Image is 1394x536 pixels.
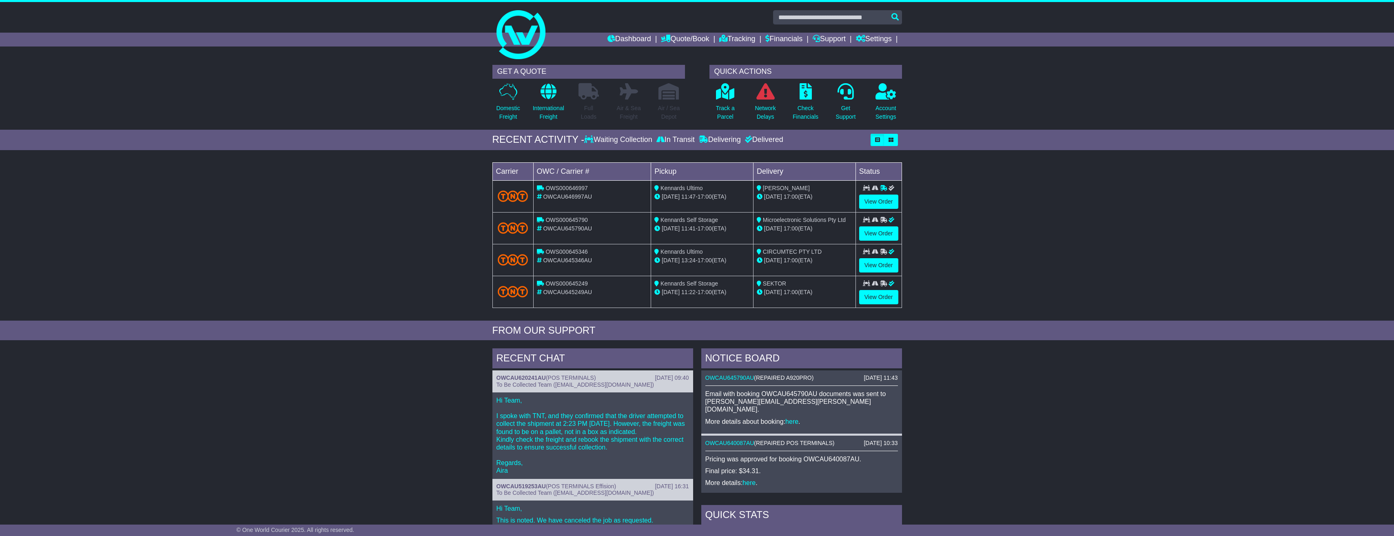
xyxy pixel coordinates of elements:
[859,258,898,272] a: View Order
[660,217,718,223] span: Kennards Self Storage
[662,193,680,200] span: [DATE]
[543,225,592,232] span: OWCAU645790AU
[681,225,696,232] span: 11:41
[705,440,754,446] a: OWCAU640087AU
[698,257,712,264] span: 17:00
[784,257,798,264] span: 17:00
[753,162,855,180] td: Delivery
[756,440,833,446] span: REPAIRED POS TERMINALS
[548,483,614,489] span: POS TERMINALS Effision
[498,222,528,233] img: TNT_Domestic.png
[859,226,898,241] a: View Order
[859,195,898,209] a: View Order
[496,374,546,381] a: OWCAU620241AU
[654,224,750,233] div: - (ETA)
[548,374,594,381] span: POS TERMINALS
[681,193,696,200] span: 11:47
[784,289,798,295] span: 17:00
[716,83,735,126] a: Track aParcel
[578,104,599,121] p: Full Loads
[705,374,898,381] div: ( )
[705,390,898,414] p: Email with booking OWCAU645790AU documents was sent to [PERSON_NAME][EMAIL_ADDRESS][PERSON_NAME][...
[784,225,798,232] span: 17:00
[662,225,680,232] span: [DATE]
[764,257,782,264] span: [DATE]
[698,225,712,232] span: 17:00
[875,83,897,126] a: AccountSettings
[661,33,709,47] a: Quote/Book
[763,185,810,191] span: [PERSON_NAME]
[658,104,680,121] p: Air / Sea Depot
[237,527,355,533] span: © One World Courier 2025. All rights reserved.
[496,83,520,126] a: DomesticFreight
[655,483,689,490] div: [DATE] 16:31
[709,65,902,79] div: QUICK ACTIONS
[496,374,689,381] div: ( )
[705,455,898,463] p: Pricing was approved for booking OWCAU640087AU.
[681,289,696,295] span: 11:22
[533,162,651,180] td: OWC / Carrier #
[496,483,546,489] a: OWCAU519253AU
[545,280,588,287] span: OWS000645249
[543,193,592,200] span: OWCAU646997AU
[496,505,689,512] p: Hi Team,
[545,248,588,255] span: OWS000645346
[864,440,898,447] div: [DATE] 10:33
[492,162,533,180] td: Carrier
[607,33,651,47] a: Dashboard
[763,248,822,255] span: CIRCUMTEC PTY LTD
[757,288,852,297] div: (ETA)
[698,193,712,200] span: 17:00
[835,83,856,126] a: GetSupport
[757,193,852,201] div: (ETA)
[793,104,818,121] p: Check Financials
[705,374,754,381] a: OWCAU645790AU
[533,104,564,121] p: International Freight
[662,289,680,295] span: [DATE]
[705,467,898,475] p: Final price: $34.31.
[654,135,697,144] div: In Transit
[784,193,798,200] span: 17:00
[855,162,902,180] td: Status
[757,256,852,265] div: (ETA)
[755,104,776,121] p: Network Delays
[864,374,898,381] div: [DATE] 11:43
[660,280,718,287] span: Kennards Self Storage
[765,33,802,47] a: Financials
[496,104,520,121] p: Domestic Freight
[681,257,696,264] span: 13:24
[492,348,693,370] div: RECENT CHAT
[742,479,756,486] a: here
[763,217,846,223] span: Microelectronic Solutions Pty Ltd
[543,257,592,264] span: OWCAU645346AU
[654,288,750,297] div: - (ETA)
[496,381,654,388] span: To Be Collected Team ([EMAIL_ADDRESS][DOMAIN_NAME])
[705,440,898,447] div: ( )
[543,289,592,295] span: OWCAU645249AU
[875,104,896,121] p: Account Settings
[662,257,680,264] span: [DATE]
[764,289,782,295] span: [DATE]
[617,104,641,121] p: Air & Sea Freight
[697,135,743,144] div: Delivering
[719,33,755,47] a: Tracking
[757,224,852,233] div: (ETA)
[859,290,898,304] a: View Order
[716,104,735,121] p: Track a Parcel
[496,516,689,524] p: This is noted. We have canceled the job as requested.
[792,83,819,126] a: CheckFinancials
[496,483,689,490] div: ( )
[785,418,798,425] a: here
[856,33,892,47] a: Settings
[705,479,898,487] p: More details: .
[660,248,703,255] span: Kennards Ultimo
[764,193,782,200] span: [DATE]
[498,190,528,202] img: TNT_Domestic.png
[584,135,654,144] div: Waiting Collection
[545,217,588,223] span: OWS000645790
[655,374,689,381] div: [DATE] 09:40
[654,256,750,265] div: - (ETA)
[754,83,776,126] a: NetworkDelays
[698,289,712,295] span: 17:00
[654,193,750,201] div: - (ETA)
